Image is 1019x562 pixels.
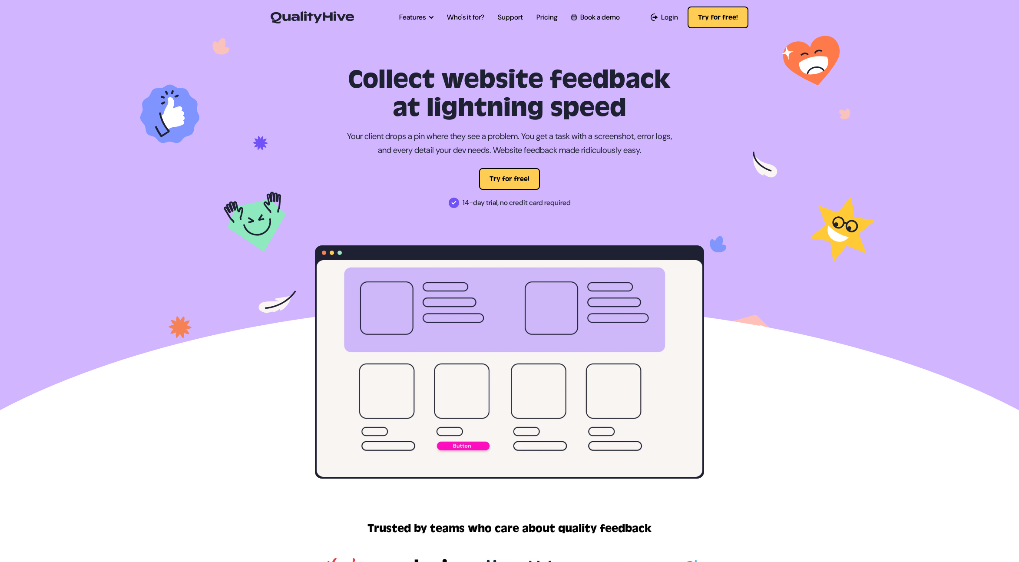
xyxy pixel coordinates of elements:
img: 14-day trial, no credit card required [449,198,459,208]
p: Your client drops a pin where they see a problem. You get a task with a screenshot, error logs, a... [347,129,672,158]
span: 14-day trial, no credit card required [463,196,571,210]
a: Who's it for? [447,12,484,23]
span: Login [661,12,678,23]
a: Login [651,12,678,23]
button: Try for free! [688,7,748,28]
img: Task Tracking Tool for Designers [140,33,879,440]
button: Try for free! [479,168,540,190]
img: QualityHive - Bug Tracking Tool [271,11,354,23]
a: Pricing [536,12,558,23]
a: Book a demo [571,12,620,23]
h1: Collect website feedback at lightning speed [315,66,704,122]
h2: Trusted by teams who care about quality feedback [367,520,652,537]
a: Support [498,12,523,23]
a: Features [399,12,433,23]
img: Book a QualityHive Demo [571,14,577,20]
